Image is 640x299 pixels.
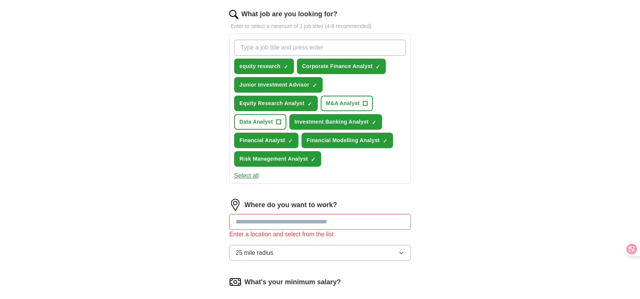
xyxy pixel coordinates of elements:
span: ✓ [312,82,317,88]
button: Corporate Finance Analyst✓ [297,59,386,74]
span: Data Analyst [239,118,273,126]
span: Corporate Finance Analyst [302,62,373,70]
button: Financial Modelling Analyst✓ [301,133,393,148]
button: Select all [234,171,259,180]
span: ✓ [308,101,312,107]
label: Where do you want to work? [244,200,337,210]
span: ✓ [284,64,288,70]
img: salary.png [229,276,241,288]
button: Equity Research Analyst✓ [234,96,318,111]
img: location.png [229,199,241,211]
span: Junior Investment Advisor [239,81,309,89]
span: M&A Analyst [326,99,360,107]
span: 25 mile radius [236,248,273,257]
button: Risk Management Analyst✓ [234,151,321,167]
button: Junior Investment Advisor✓ [234,77,323,93]
button: Financial Analyst✓ [234,133,298,148]
button: equity research✓ [234,59,294,74]
span: Risk Management Analyst [239,155,308,163]
div: Enter a location and select from the list [229,230,411,239]
span: ✓ [372,119,376,125]
p: Enter or select a minimum of 3 job titles (4-8 recommended) [229,22,411,30]
button: 25 mile radius [229,245,411,261]
span: Investment Banking Analyst [295,118,369,126]
span: ✓ [288,138,293,144]
span: equity research [239,62,281,70]
label: What job are you looking for? [241,9,337,19]
span: ✓ [376,64,380,70]
span: Financial Modelling Analyst [307,136,380,144]
button: M&A Analyst [321,96,373,111]
button: Data Analyst [234,114,286,130]
input: Type a job title and press enter [234,40,406,56]
span: Financial Analyst [239,136,285,144]
label: What's your minimum salary? [244,277,341,287]
button: Investment Banking Analyst✓ [289,114,382,130]
span: Equity Research Analyst [239,99,304,107]
span: ✓ [311,156,315,163]
span: ✓ [383,138,387,144]
img: search.png [229,10,238,19]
